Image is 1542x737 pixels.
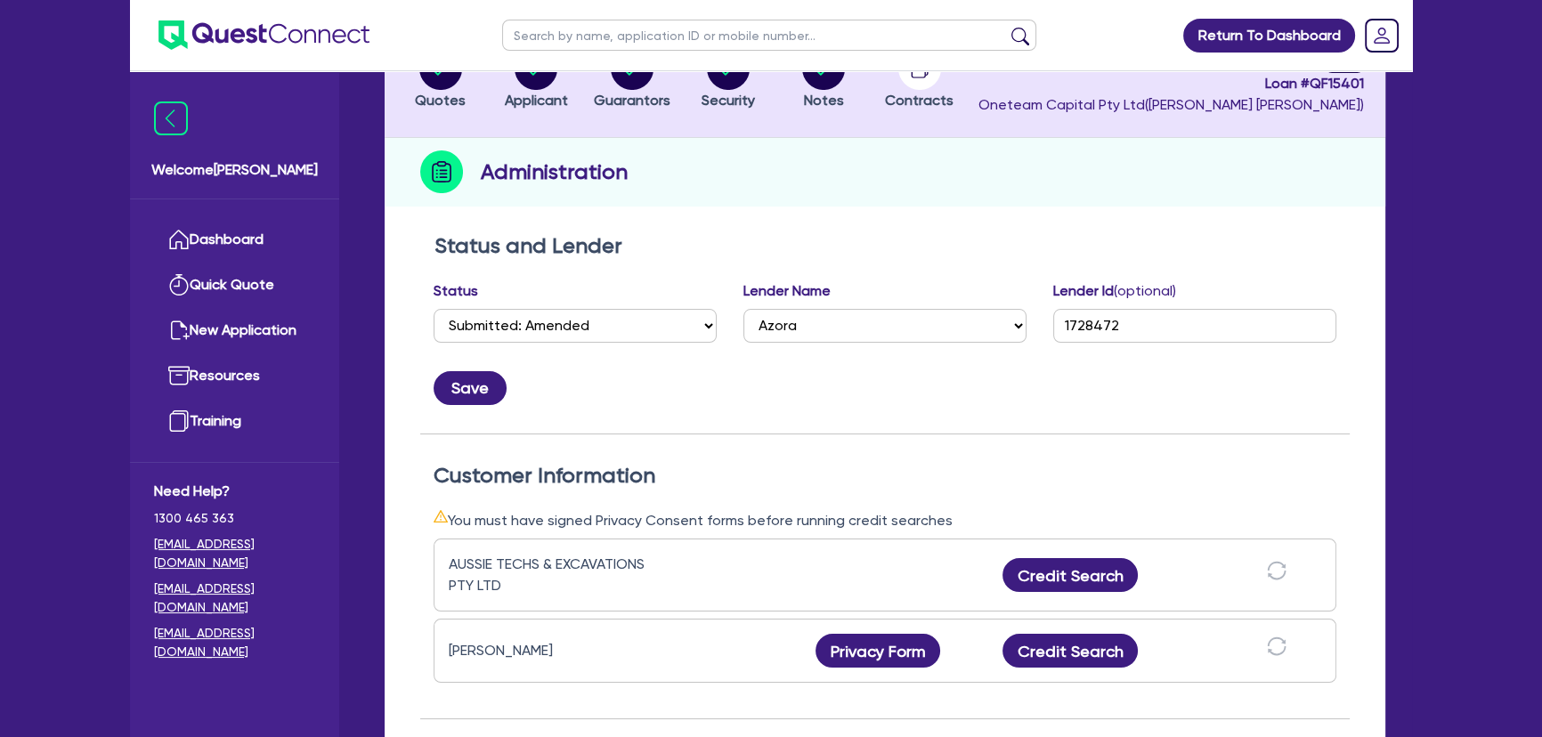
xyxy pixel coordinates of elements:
a: [EMAIL_ADDRESS][DOMAIN_NAME] [154,624,315,661]
label: Status [434,280,478,302]
span: Contracts [885,92,954,109]
label: Lender Id [1053,280,1176,302]
h2: Customer Information [434,463,1336,489]
img: quest-connect-logo-blue [158,20,369,50]
button: Privacy Form [816,634,940,668]
a: Dashboard [154,217,315,263]
img: quick-quote [168,274,190,296]
img: new-application [168,320,190,341]
img: icon-menu-close [154,101,188,135]
span: sync [1267,561,1286,580]
button: Credit Search [1002,558,1138,592]
span: Security [702,92,755,109]
a: [EMAIL_ADDRESS][DOMAIN_NAME] [154,579,315,617]
a: Training [154,399,315,444]
button: Notes [801,46,846,112]
a: New Application [154,308,315,353]
button: Guarantors [593,46,671,112]
span: sync [1267,636,1286,656]
button: Contracts [884,46,954,112]
a: Resources [154,353,315,399]
input: Search by name, application ID or mobile number... [502,20,1036,51]
button: Quotes [414,46,467,112]
img: training [168,410,190,432]
button: Save [434,371,507,405]
span: Quotes [415,92,466,109]
label: Lender Name [743,280,831,302]
img: step-icon [420,150,463,193]
span: Need Help? [154,481,315,502]
a: Return To Dashboard [1183,19,1355,53]
span: Welcome [PERSON_NAME] [151,159,318,181]
button: sync [1262,560,1292,591]
span: 1300 465 363 [154,509,315,528]
div: [PERSON_NAME] [449,640,671,661]
h2: Status and Lender [434,233,1335,259]
button: Credit Search [1002,634,1138,668]
div: AUSSIE TECHS & EXCAVATIONS PTY LTD [449,554,671,596]
button: sync [1262,636,1292,667]
a: Dropdown toggle [1359,12,1405,59]
span: warning [434,509,448,523]
div: You must have signed Privacy Consent forms before running credit searches [434,509,1336,531]
h2: Administration [481,156,628,188]
img: resources [168,365,190,386]
button: Security [701,46,756,112]
span: Loan # QF15401 [978,73,1364,94]
span: (optional) [1114,282,1176,299]
span: Applicant [505,92,568,109]
span: Oneteam Capital Pty Ltd ( [PERSON_NAME] [PERSON_NAME] ) [978,96,1364,113]
a: Quick Quote [154,263,315,308]
button: Applicant [504,46,569,112]
span: Notes [804,92,844,109]
span: Guarantors [594,92,670,109]
a: [EMAIL_ADDRESS][DOMAIN_NAME] [154,535,315,572]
